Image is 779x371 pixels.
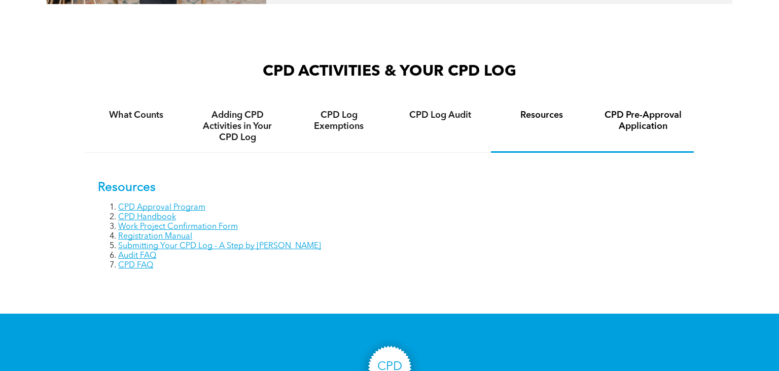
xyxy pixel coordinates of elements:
a: CPD Handbook [118,213,176,221]
h4: Resources [500,110,583,121]
a: CPD FAQ [118,261,153,269]
p: Resources [98,181,681,195]
span: CPD ACTIVITIES & YOUR CPD LOG [263,64,516,79]
h4: CPD Pre-Approval Application [601,110,685,132]
a: Registration Manual [118,232,192,241]
h4: Adding CPD Activities in Your CPD Log [196,110,279,143]
h4: CPD Log Audit [399,110,482,121]
a: Audit FAQ [118,252,156,260]
a: Submitting Your CPD Log - A Step by [PERSON_NAME] [118,242,321,250]
a: CPD Approval Program [118,204,205,212]
h4: CPD Log Exemptions [297,110,380,132]
a: Work Project Confirmation Form [118,223,238,231]
h4: What Counts [94,110,178,121]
